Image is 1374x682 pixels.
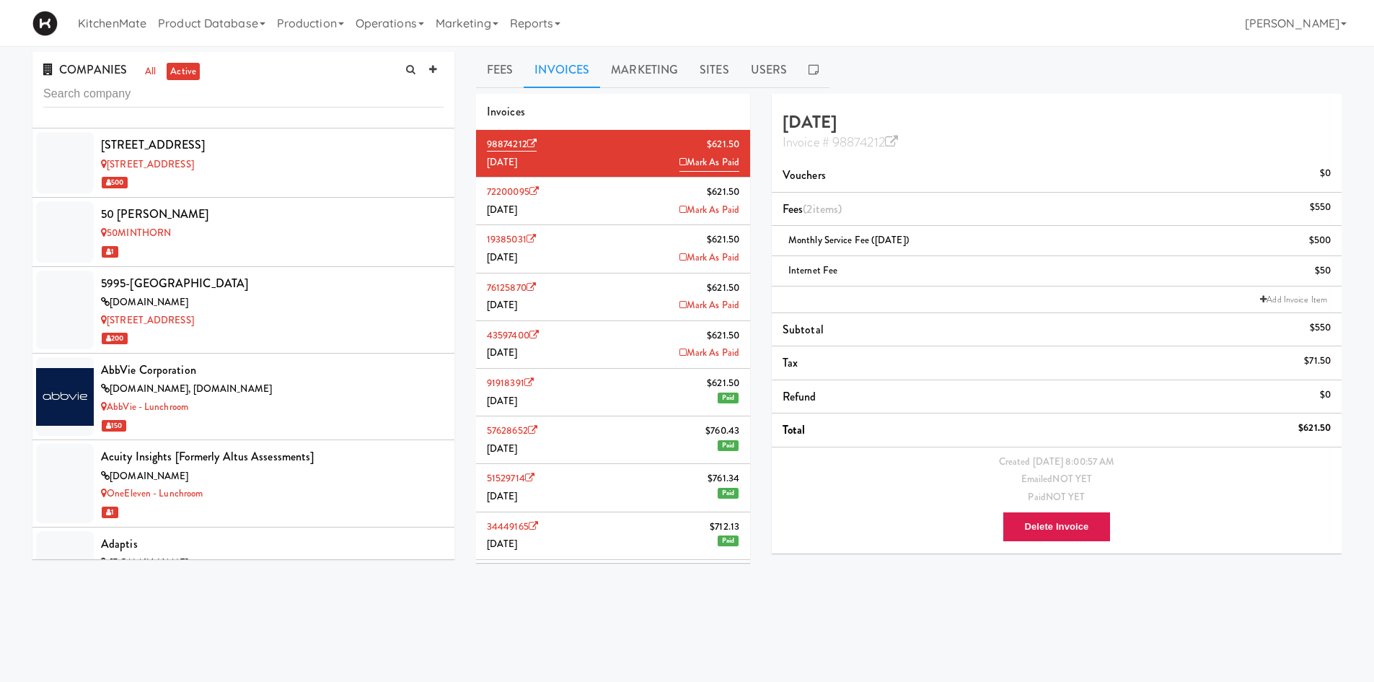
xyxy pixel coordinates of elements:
[707,327,739,345] span: $621.50
[783,453,1331,471] div: Created [DATE] 8:00:57 AM
[1256,292,1331,307] a: Add Invoice Item
[101,380,444,398] div: [DOMAIN_NAME], [DOMAIN_NAME]
[1304,352,1331,370] div: $71.50
[102,333,128,344] span: 200
[1310,319,1331,337] div: $550
[707,279,739,297] span: $621.50
[707,183,739,201] span: $621.50
[102,420,126,432] span: 150
[32,354,454,440] li: AbbVie Corporation[DOMAIN_NAME], [DOMAIN_NAME]AbbVie - Lunchroom 150
[476,130,750,178] li: 98874212$621.50[DATE]Mark As Paid
[101,294,444,312] div: [DOMAIN_NAME]
[1310,198,1331,217] div: $550
[101,486,203,500] a: OneEleven - Lunchroom
[101,134,444,156] div: [STREET_ADDRESS]
[32,198,454,267] li: 50 [PERSON_NAME]50MINTHORN 1
[600,52,689,88] a: Marketing
[718,393,739,403] span: Paid
[707,375,739,393] span: $621.50
[1298,419,1331,437] div: $621.50
[487,203,518,217] span: [DATE]
[783,354,798,371] span: Tax
[43,81,444,108] input: Search company
[788,233,910,247] span: Monthly Service Fee ([DATE])
[487,103,525,120] span: Invoices
[487,250,518,264] span: [DATE]
[783,489,1331,507] div: Paid
[32,528,454,614] li: Adaptis[DOMAIN_NAME]OneEleven - Lunchroom 1
[476,560,750,608] li: 72295465$739.70[DATE]Paid
[813,201,839,217] ng-pluralize: items
[740,52,798,88] a: Users
[476,274,750,321] li: 76125870$621.50[DATE]Mark As Paid
[1315,262,1331,280] div: $50
[102,246,118,258] span: 1
[32,267,454,354] li: 5995-[GEOGRAPHIC_DATA][DOMAIN_NAME][STREET_ADDRESS] 200
[476,464,750,512] li: 51529714$761.34[DATE]Paid
[487,537,518,551] span: [DATE]
[487,155,518,169] span: [DATE]
[783,201,842,217] span: Fees
[803,201,842,217] span: (2 )
[32,440,454,527] li: Acuity Insights [Formerly Altus Assessments][DOMAIN_NAME]OneEleven - Lunchroom 1
[783,421,806,438] span: Total
[102,507,118,518] span: 1
[101,226,171,240] a: 50MINTHORN
[1309,232,1331,250] div: $500
[1320,386,1331,404] div: $0
[487,328,539,342] a: 43597400
[167,63,200,81] a: active
[487,520,538,533] a: 34449165
[101,359,444,381] div: AbbVie Corporation
[476,512,750,560] li: 34449165$712.13[DATE]Paid
[1320,165,1331,183] div: $0
[679,154,739,172] a: Mark As Paid
[487,281,536,294] a: 76125870
[487,424,537,437] a: 57628652
[783,167,826,183] span: Vouchers
[783,388,816,405] span: Refund
[679,201,739,219] a: Mark As Paid
[1046,490,1085,504] span: NOT YET
[1052,472,1092,486] span: NOT YET
[101,400,188,414] a: AbbVie - Lunchroom
[476,225,750,273] li: 19385031$621.50[DATE]Mark As Paid
[783,471,1331,489] div: Emailed
[487,394,518,408] span: [DATE]
[476,369,750,416] li: 91918391$621.50[DATE]Paid
[783,133,898,152] a: Invoice # 98874212
[487,346,518,359] span: [DATE]
[101,204,444,225] div: 50 [PERSON_NAME]
[772,226,1342,256] li: Monthly Service Fee ([DATE])$500
[487,232,536,246] a: 19385031
[101,157,194,171] a: [STREET_ADDRESS]
[783,321,824,338] span: Subtotal
[476,178,750,225] li: 72200095$621.50[DATE]Mark As Paid
[487,471,534,485] a: 51529714
[487,185,539,198] a: 72200095
[487,442,518,455] span: [DATE]
[705,422,739,440] span: $760.43
[476,416,750,464] li: 57628652$760.43[DATE]Paid
[101,533,444,555] div: Adaptis
[718,488,739,499] span: Paid
[102,177,128,188] span: 500
[710,518,739,536] span: $712.13
[487,137,537,152] a: 98874212
[101,468,444,486] div: [DOMAIN_NAME]
[707,231,739,249] span: $621.50
[788,263,837,277] span: Internet Fee
[718,535,739,546] span: Paid
[101,273,444,294] div: 5995-[GEOGRAPHIC_DATA]
[101,446,444,468] div: Acuity Insights [Formerly Altus Assessments]
[708,470,739,488] span: $761.34
[718,440,739,451] span: Paid
[43,61,127,78] span: COMPANIES
[689,52,740,88] a: Sites
[476,52,524,88] a: Fees
[141,63,159,81] a: all
[32,128,454,198] li: [STREET_ADDRESS][STREET_ADDRESS] 500
[783,113,1331,151] h4: [DATE]
[1003,512,1111,542] button: Delete Invoice
[487,376,534,390] a: 91918391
